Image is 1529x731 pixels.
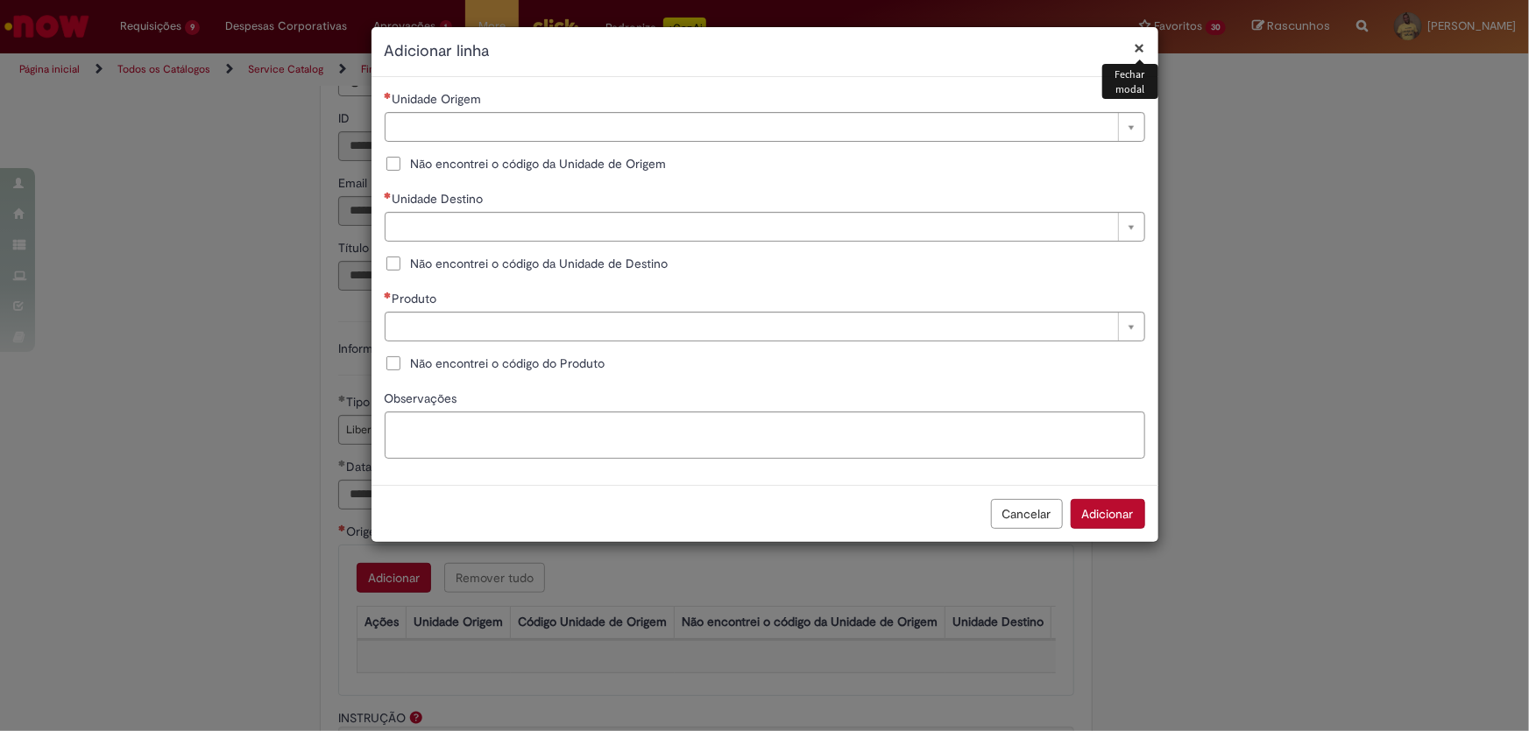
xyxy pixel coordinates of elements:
span: Necessários [385,192,393,199]
span: Necessários - Unidade Origem [393,91,485,107]
a: Limpar campo Unidade Destino [385,212,1145,242]
span: Não encontrei o código do Produto [411,355,605,372]
button: Cancelar [991,499,1063,529]
textarea: Observações [385,411,1145,459]
span: Não encontrei o código da Unidade de Origem [411,155,667,172]
button: Fechar modal [1135,39,1145,57]
span: Observações [385,390,461,406]
span: Necessários - Produto [393,291,441,306]
span: Necessários - Unidade Destino [393,191,487,207]
span: Não encontrei o código da Unidade de Destino [411,255,669,272]
a: Limpar campo Produto [385,312,1145,341]
a: Limpar campo Unidade Origem [385,112,1145,142]
h2: Adicionar linha [385,40,1145,63]
span: Necessários [385,92,393,99]
span: Necessários [385,292,393,299]
button: Adicionar [1071,499,1145,529]
div: Fechar modal [1102,64,1157,99]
